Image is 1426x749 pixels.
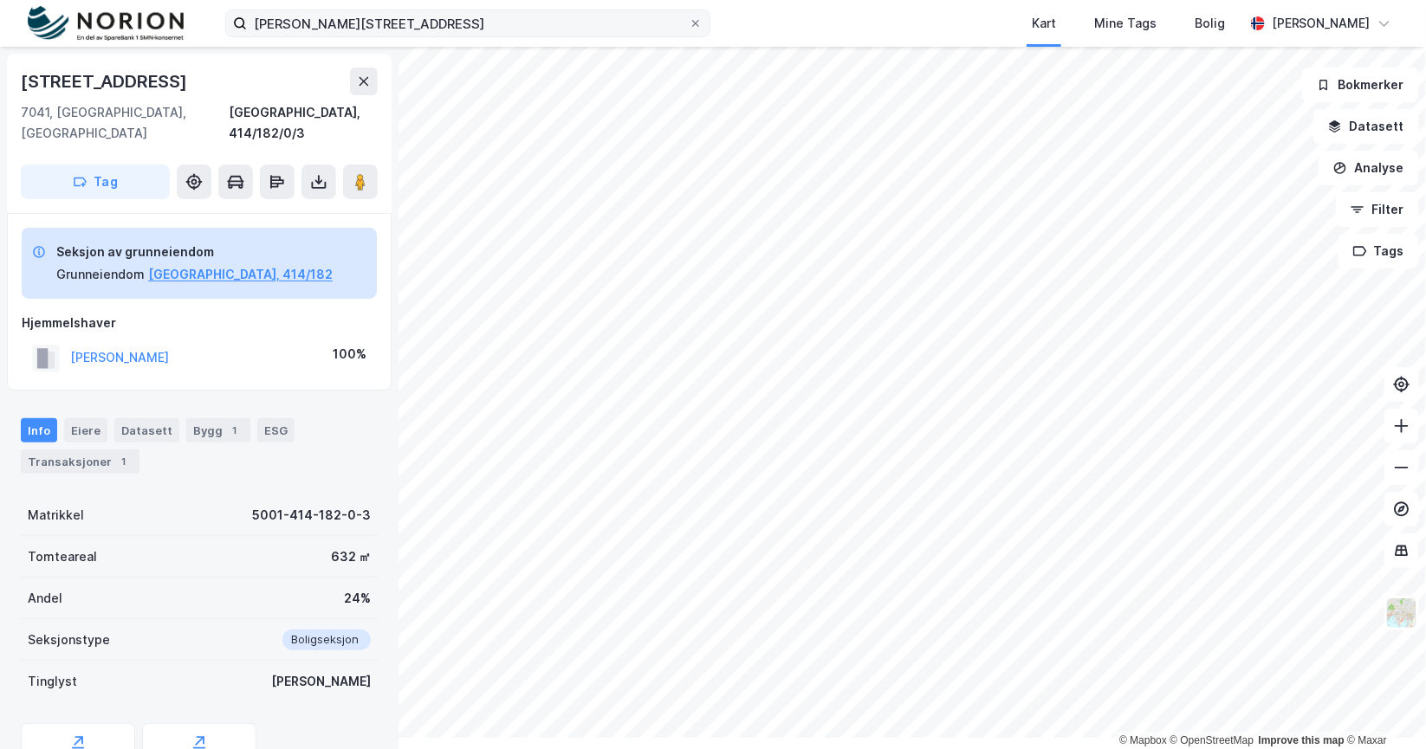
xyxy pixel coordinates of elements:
div: Transaksjoner [21,449,139,474]
div: 100% [333,344,366,365]
div: [PERSON_NAME] [1272,13,1371,34]
div: Kontrollprogram for chat [1339,666,1426,749]
div: Kart [1032,13,1056,34]
div: [STREET_ADDRESS] [21,68,191,95]
a: Mapbox [1119,734,1167,746]
button: Tags [1338,234,1419,268]
div: [PERSON_NAME] [271,671,371,692]
img: Z [1385,597,1418,630]
div: Hjemmelshaver [22,313,377,333]
button: Filter [1336,192,1419,227]
div: Seksjon av grunneiendom [56,242,333,262]
a: Improve this map [1259,734,1345,746]
input: Søk på adresse, matrikkel, gårdeiere, leietakere eller personer [247,10,689,36]
button: [GEOGRAPHIC_DATA], 414/182 [148,264,333,285]
div: Datasett [114,418,179,442]
div: Grunneiendom [56,264,145,285]
iframe: Chat Widget [1339,666,1426,749]
button: Tag [21,165,170,199]
div: Bolig [1195,13,1225,34]
button: Bokmerker [1302,68,1419,102]
div: 1 [226,422,243,439]
a: OpenStreetMap [1170,734,1254,746]
div: Eiere [64,418,107,442]
div: 7041, [GEOGRAPHIC_DATA], [GEOGRAPHIC_DATA] [21,102,230,144]
div: [GEOGRAPHIC_DATA], 414/182/0/3 [230,102,378,144]
div: Info [21,418,57,442]
div: Tomteareal [28,546,97,567]
div: 632 ㎡ [331,546,371,567]
button: Analyse [1319,151,1419,185]
div: Matrikkel [28,505,84,526]
div: Bygg [186,418,250,442]
div: Seksjonstype [28,630,110,650]
div: ESG [257,418,295,442]
div: 5001-414-182-0-3 [252,505,371,526]
div: Tinglyst [28,671,77,692]
div: Mine Tags [1094,13,1157,34]
div: Andel [28,588,62,609]
button: Datasett [1313,109,1419,144]
div: 1 [115,453,133,470]
div: 24% [344,588,371,609]
img: norion-logo.80e7a08dc31c2e691866.png [28,6,184,42]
